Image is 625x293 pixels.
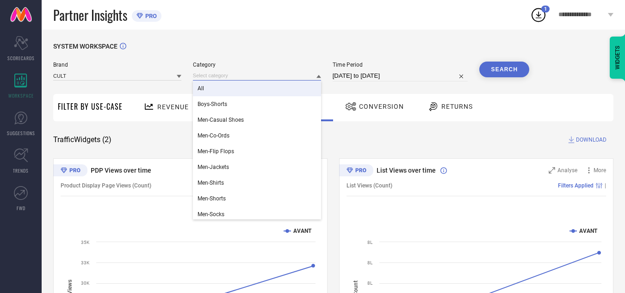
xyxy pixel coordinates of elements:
span: Filter By Use-Case [58,101,123,112]
span: Men-Socks [198,211,224,218]
span: Boys-Shorts [198,101,227,107]
input: Select category [193,71,321,81]
div: Premium [53,164,87,178]
span: TRENDS [13,167,29,174]
svg: Zoom [549,167,555,174]
button: Search [479,62,529,77]
span: SCORECARDS [7,55,35,62]
span: Brand [53,62,181,68]
div: Men-Co-Ords [193,128,321,143]
span: Revenue [157,103,189,111]
div: Men-Flip Flops [193,143,321,159]
text: 8L [367,260,373,265]
div: All [193,81,321,96]
text: 33K [81,260,90,265]
span: Traffic Widgets ( 2 ) [53,135,111,144]
div: Open download list [530,6,547,23]
span: Men-Jackets [198,164,229,170]
input: Select time period [333,70,468,81]
span: Filters Applied [558,182,594,189]
text: 8L [367,240,373,245]
div: Men-Shorts [193,191,321,206]
span: Category [193,62,321,68]
text: AVANT [293,228,312,234]
span: WORKSPACE [8,92,34,99]
span: List Views (Count) [347,182,392,189]
text: AVANT [579,228,598,234]
span: Men-Flip Flops [198,148,234,155]
span: Analyse [557,167,577,174]
div: Men-Casual Shoes [193,112,321,128]
span: Product Display Page Views (Count) [61,182,151,189]
span: Partner Insights [53,6,127,25]
span: Conversion [359,103,404,110]
span: DOWNLOAD [576,135,606,144]
span: All [198,85,204,92]
div: Men-Shirts [193,175,321,191]
span: Men-Co-Ords [198,132,229,139]
text: 35K [81,240,90,245]
span: Time Period [333,62,468,68]
span: Returns [441,103,473,110]
span: More [594,167,606,174]
span: FWD [17,205,25,212]
span: SUGGESTIONS [7,130,35,137]
div: Men-Socks [193,206,321,222]
span: PRO [143,12,157,19]
span: | [605,182,606,189]
span: 1 [544,6,547,12]
span: SYSTEM WORKSPACE [53,43,118,50]
text: 8L [367,281,373,286]
span: Men-Casual Shoes [198,117,244,123]
div: Premium [339,164,373,178]
span: Men-Shorts [198,195,226,202]
span: PDP Views over time [91,167,151,174]
span: List Views over time [377,167,436,174]
div: Men-Jackets [193,159,321,175]
div: Boys-Shorts [193,96,321,112]
span: Men-Shirts [198,180,224,186]
text: 30K [81,281,90,286]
